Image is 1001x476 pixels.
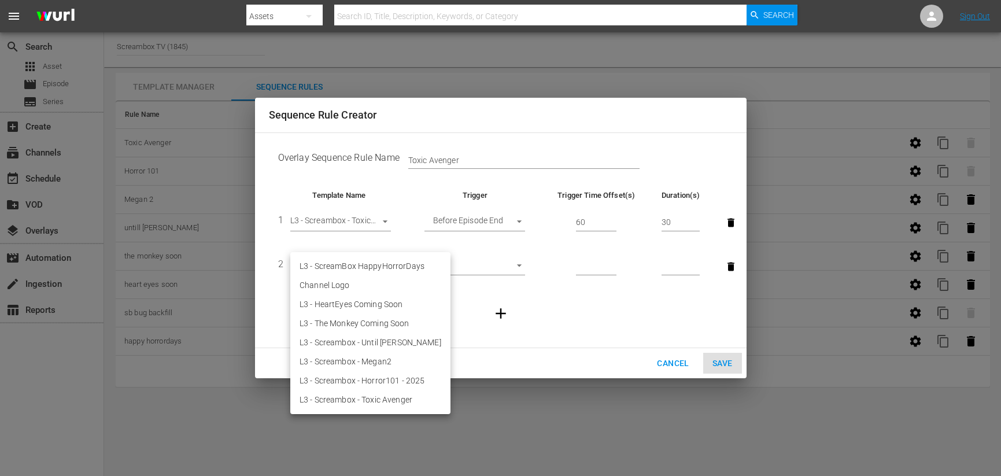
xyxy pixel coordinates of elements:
[290,314,450,333] li: L3 - The Monkey Coming Soon
[960,12,990,21] a: Sign Out
[7,9,21,23] span: menu
[28,3,83,30] img: ans4CAIJ8jUAAAAAAAAAAAAAAAAAAAAAAAAgQb4GAAAAAAAAAAAAAAAAAAAAAAAAJMjXAAAAAAAAAAAAAAAAAAAAAAAAgAT5G...
[290,390,450,409] li: L3 - Screambox - Toxic Avenger
[290,295,450,314] li: L3 - HeartEyes Coming Soon
[763,5,794,25] span: Search
[290,352,450,371] li: L3 - Screambox - Megan2
[290,371,450,390] li: L3 - Screambox - Horror101 - 2025
[290,257,450,276] li: L3 - ScreamBox HappyHorrorDays
[290,333,450,352] li: L3 - Screambox - Until [PERSON_NAME]
[290,276,450,295] li: Channel Logo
